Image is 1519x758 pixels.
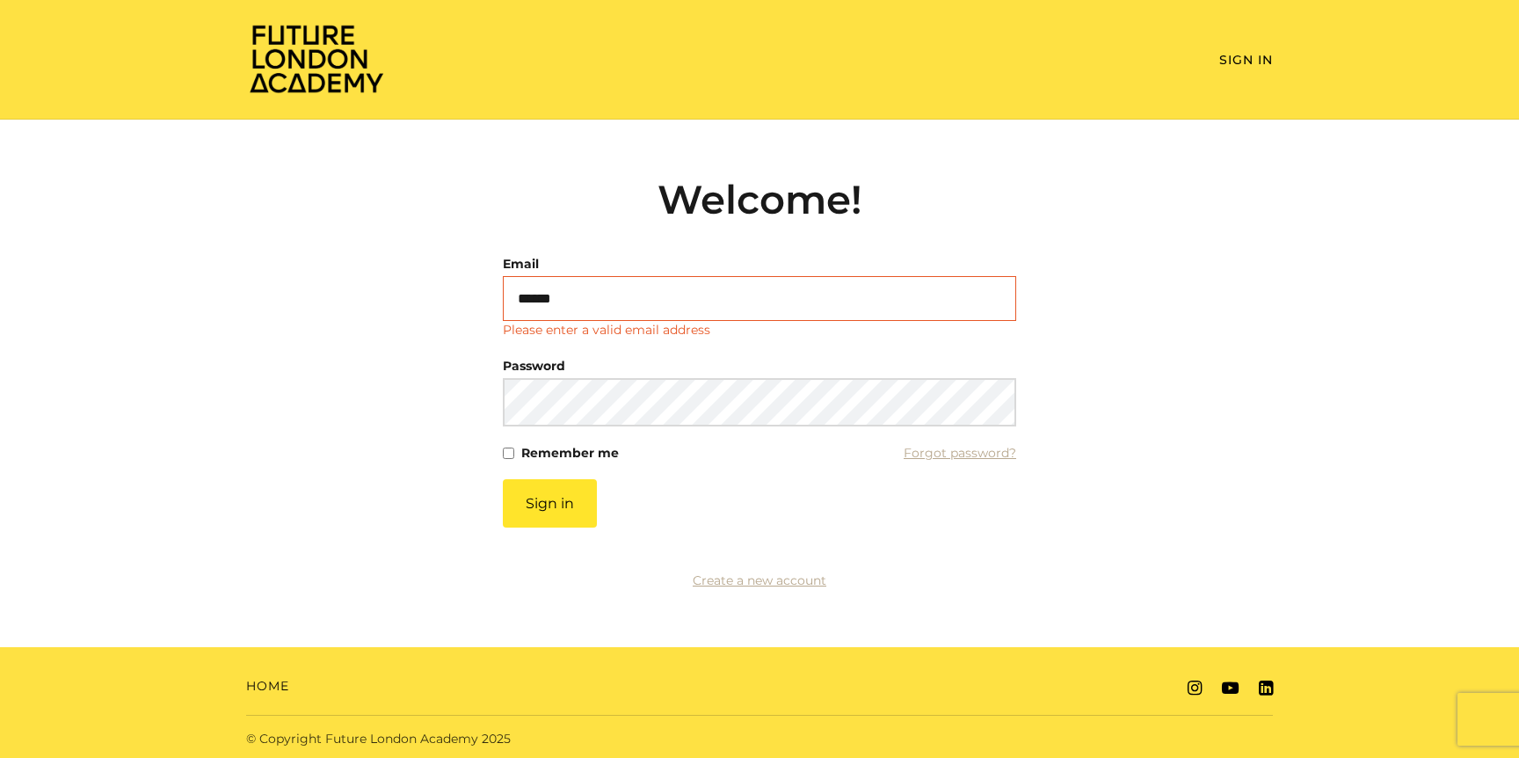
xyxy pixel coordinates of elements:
label: Password [503,353,565,378]
a: Home [246,677,289,696]
p: Please enter a valid email address [503,321,710,339]
img: Home Page [246,23,387,94]
label: Remember me [521,441,619,465]
a: Create a new account [693,572,826,588]
label: Email [503,251,539,276]
a: Forgot password? [904,441,1016,465]
div: © Copyright Future London Academy 2025 [232,730,759,748]
button: Sign in [503,479,597,528]
h2: Welcome! [503,176,1016,223]
a: Sign In [1219,52,1273,68]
